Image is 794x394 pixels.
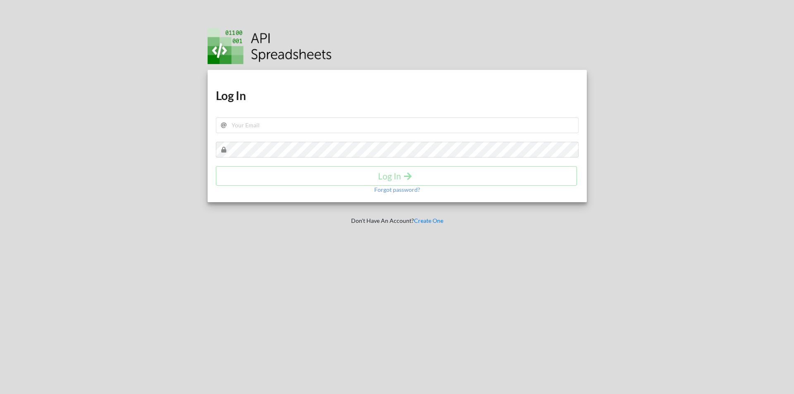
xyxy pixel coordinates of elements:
img: Logo.png [208,28,332,64]
input: Your Email [216,117,579,133]
p: Forgot password? [374,186,420,194]
p: Don't Have An Account? [202,217,593,225]
h1: Log In [216,88,579,103]
a: Create One [414,217,443,224]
